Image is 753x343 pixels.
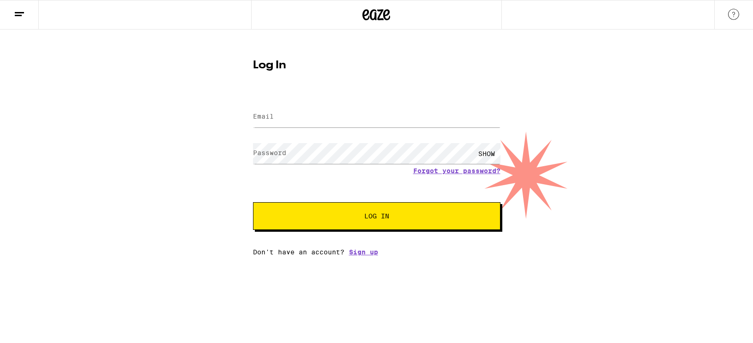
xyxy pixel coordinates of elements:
h1: Log In [253,60,500,71]
a: Forgot your password? [413,167,500,175]
button: Log In [253,202,500,230]
div: SHOW [473,143,500,164]
input: Email [253,107,500,127]
div: Don't have an account? [253,248,500,256]
label: Email [253,113,274,120]
span: Log In [364,213,389,219]
label: Password [253,149,286,156]
a: Sign up [349,248,378,256]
